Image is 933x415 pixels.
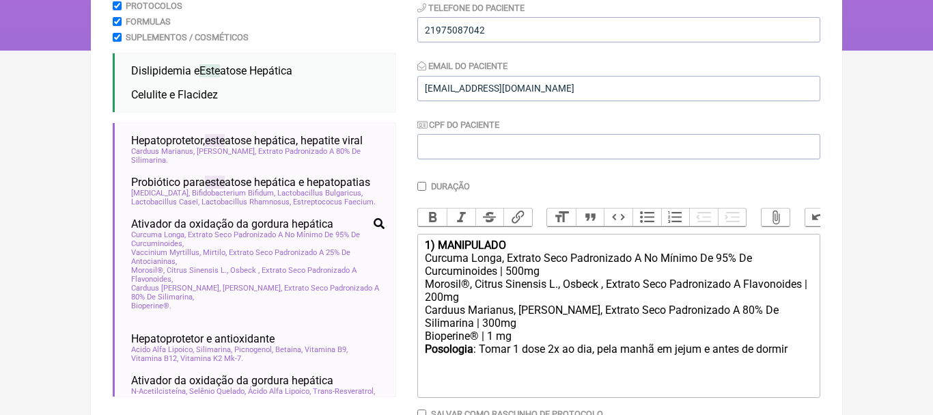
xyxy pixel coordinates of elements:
span: Morosil®, Citrus Sinensis L., Osbeck , Extrato Seco Padronizado A Flavonoides [131,266,385,284]
span: Este [199,64,220,77]
span: Bioperine® [131,302,171,310]
label: Protocolos [126,1,182,11]
div: : Tomar 1 dose 2x ao dia, pela manhã em jejum e antes de dormir ㅤ [425,343,813,370]
span: Vitamina K2 Mk-7 [180,354,243,363]
button: Numbers [661,209,690,226]
span: Vitamina B9 [305,345,348,354]
strong: Posologia [425,343,473,356]
label: CPF do Paciente [417,120,499,130]
span: este [205,134,225,147]
span: Curcuma Longa, Extrato Seco Padronizado A No Mínimo De 95% De Curcuminoides [131,230,385,248]
button: Decrease Level [689,209,718,226]
span: Quercetina [131,396,171,405]
button: Increase Level [718,209,747,226]
button: Undo [805,209,834,226]
span: este [205,176,225,189]
div: Morosil®, Citrus Sinensis L., Osbeck , Extrato Seco Padronizado A Flavonoides | 200mg [425,278,813,304]
div: Bioperine® | 1 mg [425,330,813,343]
button: Heading [547,209,576,226]
button: Quote [576,209,604,226]
span: N-Acetilcisteína [131,387,187,396]
button: Code [604,209,632,226]
div: Curcuma Longa, Extrato Seco Padronizado A No Mínimo De 95% De Curcuminoides | 500mg [425,252,813,278]
label: Telefone do Paciente [417,3,525,13]
button: Link [503,209,532,226]
strong: 1) MANIPULADO [425,239,506,252]
label: Formulas [126,16,171,27]
div: Carduus Marianus, [PERSON_NAME], Extrato Seco Padronizado A 80% De Silimarina | 300mg [425,304,813,330]
button: Strikethrough [475,209,504,226]
span: Hepatoprotetor, atose hepática, hepatite viral [131,134,363,147]
span: Estreptococus Faecium [293,198,376,206]
span: Probiótico para atose hepática e hepatopatias [131,176,370,189]
span: Lactobacillus Rhamnosus [201,198,291,206]
span: Vaccinium Myrtillus, Mirtilo, Extrato Seco Padronizado A 25% De Antocianinas [131,248,385,266]
span: Trans-Resveratrol [313,387,375,396]
button: Bold [418,209,447,226]
span: [MEDICAL_DATA] [131,189,190,198]
span: Ativador da oxidação da gordura hepática [131,374,333,387]
span: Hepatoprotetor e antioxidante [131,332,275,345]
button: Italic [447,209,475,226]
label: Suplementos / Cosméticos [126,32,249,42]
span: Picnogenol [234,345,273,354]
span: Celulite e Flacidez [131,88,218,101]
span: Lactobacillus Bulgaricus [277,189,363,198]
span: Bifidobacterium Bifidum [192,189,275,198]
button: Bullets [632,209,661,226]
span: Carduus [PERSON_NAME], [PERSON_NAME], Extrato Seco Padronizado A 80% De Silimarina [131,284,385,302]
span: Ácido Alfa Lipoico [248,387,311,396]
span: Ativador da oxidação da gordura hepática [131,217,333,230]
span: Lactobacillus Casei [131,198,199,206]
button: Attach Files [762,209,790,226]
span: Dislipidemia e atose Hepática [131,64,292,77]
label: Duração [431,181,470,191]
span: Carduus Marianus, [PERSON_NAME], Extrato Padronizado A 80% De Silimarina [131,147,385,165]
span: Acido Alfa Lipoico [131,345,194,354]
span: Vitamina B12 [131,354,178,363]
span: Silimarina [196,345,232,354]
span: Betaina [275,345,303,354]
span: Selênio Quelado [189,387,246,396]
label: Email do Paciente [417,61,507,71]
